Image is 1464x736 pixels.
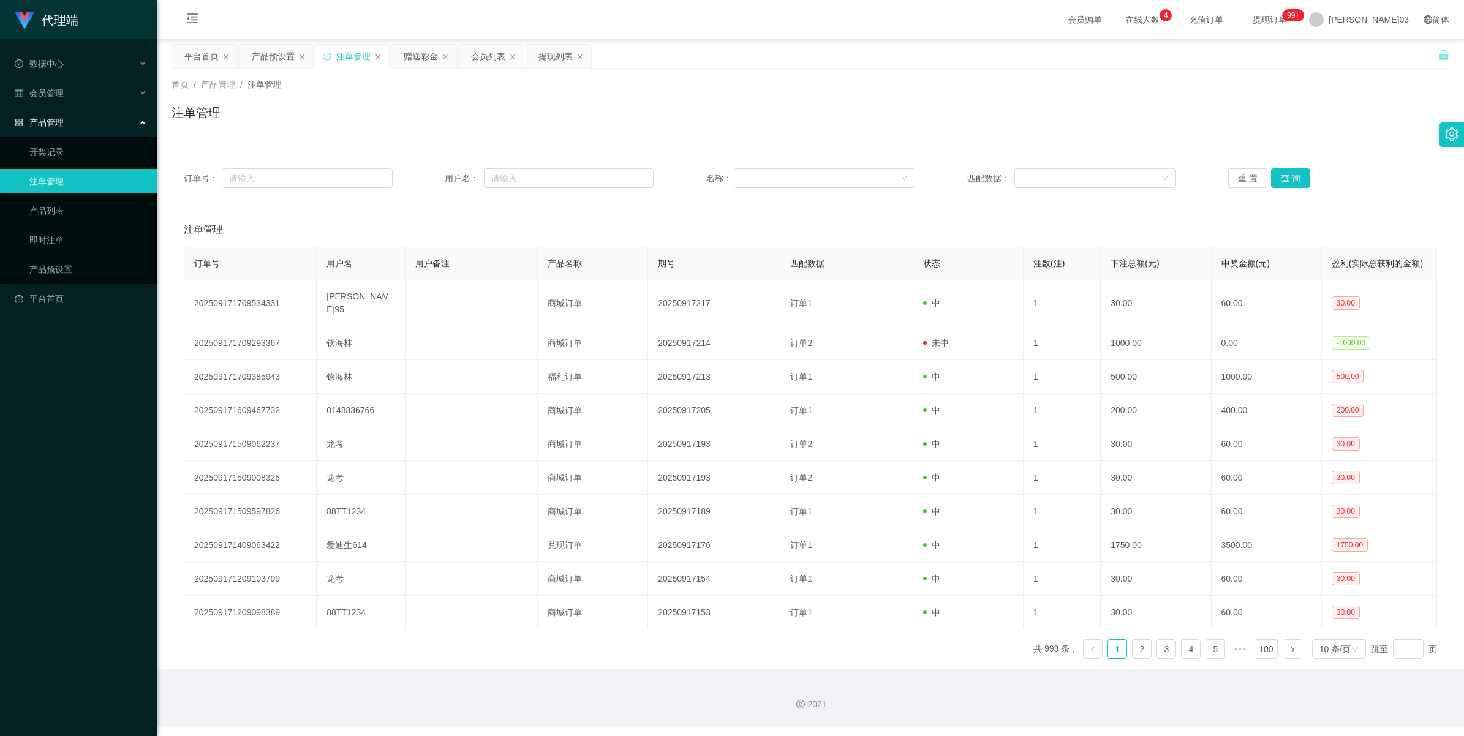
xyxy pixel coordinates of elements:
[317,495,405,528] td: 88TT1234
[15,89,23,97] i: 图标： table
[1212,461,1322,495] td: 60.00
[538,280,648,326] td: 商城订单
[1111,258,1159,268] span: 下注总额(元)
[317,326,405,360] td: 钦海林
[1161,175,1169,183] i: 图标： 向下
[1271,168,1310,188] button: 查 询
[1024,528,1101,562] td: 1
[538,394,648,427] td: 商城订单
[1189,15,1223,24] font: 充值订单
[923,258,940,268] span: 状态
[1332,258,1423,268] span: 盈利(实际总获利的金额)
[1253,15,1287,24] font: 提现订单
[1212,280,1322,326] td: 60.00
[1101,461,1211,495] td: 30.00
[184,528,317,562] td: 202509171409063422
[184,562,317,596] td: 202509171209103799
[1212,326,1322,360] td: 0.00
[184,280,317,326] td: 202509171709534331
[790,473,812,483] span: 订单2
[15,15,78,24] a: 代理端
[1230,639,1250,659] span: •••
[240,80,243,89] span: /
[1424,15,1432,24] i: 图标： global
[1024,360,1101,394] td: 1
[1212,427,1322,461] td: 60.00
[1101,562,1211,596] td: 30.00
[1160,9,1172,21] sup: 4
[1101,394,1211,427] td: 200.00
[1181,639,1201,659] li: 4
[323,52,331,61] i: 图标： 同步
[1033,639,1078,659] li: 共 993 条，
[538,562,648,596] td: 商城订单
[1282,9,1304,21] sup: 1216
[1255,639,1277,659] li: 100
[932,540,940,550] font: 中
[184,172,222,185] span: 订单号：
[29,257,147,282] a: 产品预设置
[1024,280,1101,326] td: 1
[317,528,405,562] td: 爱迪生614
[1101,528,1211,562] td: 1750.00
[1107,639,1127,659] li: 1
[172,1,213,40] i: 图标： menu-fold
[1024,427,1101,461] td: 1
[790,258,824,268] span: 匹配数据
[1101,495,1211,528] td: 30.00
[1132,639,1152,659] li: 2
[932,506,940,516] font: 中
[1228,168,1267,188] button: 重 置
[932,405,940,415] font: 中
[222,53,230,61] i: 图标： 关闭
[29,118,64,127] font: 产品管理
[1212,495,1322,528] td: 60.00
[172,103,221,122] h1: 注单管理
[317,394,405,427] td: 0148836766
[1212,360,1322,394] td: 1000.00
[1083,639,1103,659] li: 上一页
[1206,640,1224,658] a: 5
[790,607,812,617] span: 订单1
[932,372,940,381] font: 中
[184,326,317,360] td: 202509171709293367
[1332,370,1364,383] span: 500.00
[1432,15,1449,24] font: 简体
[29,198,147,223] a: 产品列表
[538,596,648,629] td: 商城订单
[1033,258,1065,268] span: 注数(注)
[1212,596,1322,629] td: 60.00
[932,473,940,483] font: 中
[445,172,484,185] span: 用户名：
[42,1,78,40] h1: 代理端
[1332,296,1360,310] span: 30.00
[184,360,317,394] td: 202509171709385943
[184,427,317,461] td: 202509171509062237
[184,45,219,68] div: 平台首页
[172,80,189,89] span: 首页
[576,53,584,61] i: 图标： 关闭
[1319,640,1351,658] div: 10 条/页
[1332,572,1360,585] span: 30.00
[932,338,949,348] font: 未中
[648,528,780,562] td: 20250917176
[1332,505,1360,518] span: 30.00
[29,140,147,164] a: 开奖记录
[252,45,295,68] div: 产品预设置
[790,506,812,516] span: 订单1
[317,562,405,596] td: 龙考
[1351,645,1359,654] i: 图标： 向下
[648,280,780,326] td: 20250917217
[967,172,1014,185] span: 匹配数据：
[194,80,196,89] span: /
[1133,640,1151,658] a: 2
[29,169,147,193] a: 注单管理
[648,360,780,394] td: 20250917213
[648,596,780,629] td: 20250917153
[194,258,220,268] span: 订单号
[404,45,438,68] div: 赠送彩金
[317,360,405,394] td: 钦海林
[509,53,516,61] i: 图标： 关闭
[247,80,282,89] span: 注单管理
